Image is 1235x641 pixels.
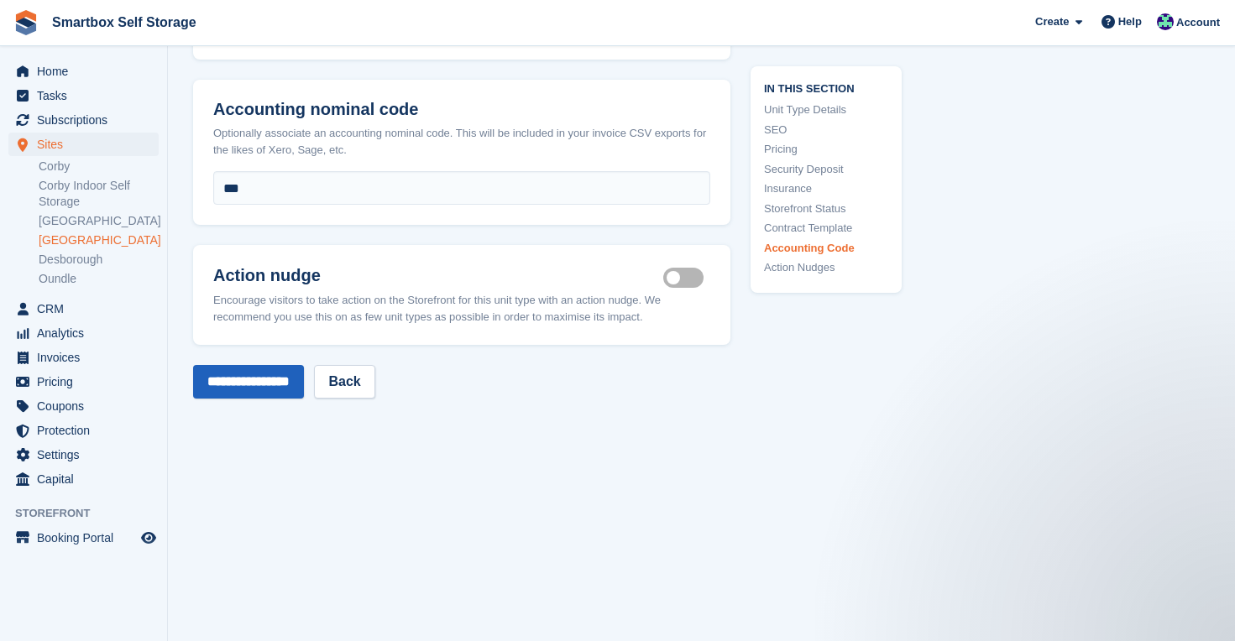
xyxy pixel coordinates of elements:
a: Action Nudges [764,259,888,276]
a: menu [8,346,159,369]
a: menu [8,526,159,550]
img: Roger Canham [1157,13,1174,30]
a: menu [8,394,159,418]
span: Capital [37,467,138,491]
a: SEO [764,121,888,138]
a: Pricing [764,141,888,158]
a: Accounting Code [764,239,888,256]
span: Help [1118,13,1142,30]
span: Pricing [37,370,138,393]
a: Smartbox Self Storage [45,8,203,36]
span: CRM [37,297,138,320]
span: Home [37,60,138,83]
span: Tasks [37,84,138,107]
a: Security Deposit [764,160,888,177]
h2: Action nudge [213,265,663,285]
span: Coupons [37,394,138,418]
a: Corby Indoor Self Storage [39,178,159,210]
a: menu [8,133,159,156]
span: In this section [764,79,888,95]
div: Encourage visitors to take action on the Storefront for this unit type with an action nudge. We r... [213,292,710,325]
span: Settings [37,443,138,466]
a: menu [8,419,159,442]
a: [GEOGRAPHIC_DATA] [39,232,159,248]
a: menu [8,321,159,345]
a: Back [314,365,374,399]
span: Create [1035,13,1069,30]
a: menu [8,443,159,466]
a: menu [8,60,159,83]
a: Corby [39,159,159,175]
span: Booking Portal [37,526,138,550]
span: Sites [37,133,138,156]
a: Insurance [764,180,888,197]
a: Contract Template [764,220,888,237]
a: Oundle [39,271,159,287]
a: Preview store [139,528,159,548]
a: menu [8,297,159,320]
span: Analytics [37,321,138,345]
a: Unit Type Details [764,102,888,118]
a: menu [8,108,159,132]
a: menu [8,467,159,491]
a: menu [8,370,159,393]
label: Is active [663,277,710,279]
a: menu [8,84,159,107]
a: Desborough [39,252,159,268]
span: Protection [37,419,138,442]
img: stora-icon-8386f47178a22dfd0bd8f6a31ec36ba5ce8667c1dd55bd0f319d3a0aa187defe.svg [13,10,39,35]
a: [GEOGRAPHIC_DATA] [39,213,159,229]
span: Account [1176,14,1220,31]
span: Invoices [37,346,138,369]
div: Optionally associate an accounting nominal code. This will be included in your invoice CSV export... [213,125,710,158]
span: Storefront [15,505,167,522]
span: Subscriptions [37,108,138,132]
a: Storefront Status [764,200,888,216]
h2: Accounting nominal code [213,100,710,119]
